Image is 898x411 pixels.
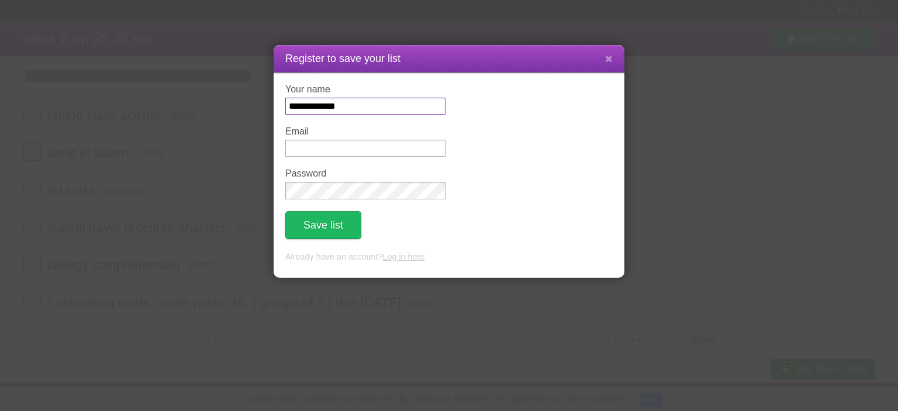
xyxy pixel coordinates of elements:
[285,251,613,264] p: Already have an account? .
[285,51,613,67] h1: Register to save your list
[285,168,445,179] label: Password
[285,211,361,239] button: Save list
[382,252,424,261] a: Log in here
[285,84,445,95] label: Your name
[285,126,445,137] label: Email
